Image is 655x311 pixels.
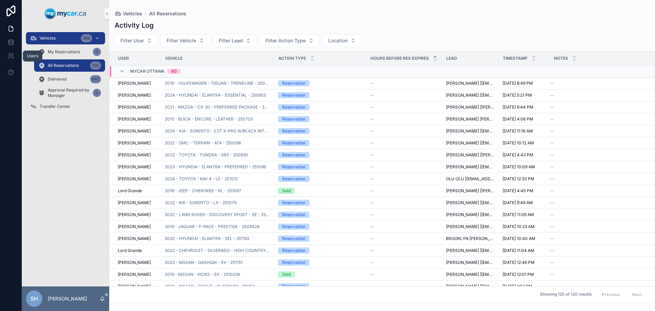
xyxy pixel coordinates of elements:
span: -- [550,128,554,134]
span: 2019 - JAGUAR - F-PACE - PRESTIGE - 250942A [165,224,260,229]
div: 0 [93,48,101,56]
span: -- [550,236,554,241]
span: [PERSON_NAME] [[EMAIL_ADDRESS][DOMAIN_NAME]] [446,224,494,229]
button: Select Button [161,34,210,47]
a: 2024 - TOYOTA - RAV 4 - LE - 251012 [165,176,238,182]
span: User [118,56,129,61]
span: 2023 - HYUNDAI - ELANTRA - PREFERRED - 251086 [165,164,266,170]
div: Reservation [282,104,305,110]
span: Notes [554,56,568,61]
div: 120 [90,61,101,70]
span: Timestamp [503,56,527,61]
span: -- [550,164,554,170]
span: [PERSON_NAME] [118,164,151,170]
span: -- [370,81,374,86]
a: All Reservations120 [34,59,105,72]
p: [PERSON_NAME] [48,295,87,302]
span: [DATE] 11:04 AM [503,248,534,253]
div: scrollable content [22,27,109,122]
a: Vehicles [115,10,142,17]
a: 2023 - NISSAN - QASHQAI - SV - 251151 [165,260,243,265]
span: -- [550,248,554,253]
a: 2022 - GMC - TERRAIN - AT4 - 250098 [165,140,241,146]
a: 2024 - HYUNDAI - ELANTRA - ESSENTIAL - 250653 [165,93,266,98]
div: Reservation [282,200,305,206]
span: [PERSON_NAME] [[EMAIL_ADDRESS][DOMAIN_NAME]] [446,200,494,206]
div: Reservation [282,176,305,182]
span: [DATE] 10:23 AM [503,224,535,229]
button: Select Button [213,34,257,47]
span: Location [328,37,348,44]
span: My Reservations [48,49,80,55]
span: -- [370,248,374,253]
a: 2015 - BUICK - ENCORE - LEATHER - 250703 [165,116,253,122]
span: [PERSON_NAME] [118,260,151,265]
span: [PERSON_NAME] [118,224,151,229]
button: Select Button [115,34,158,47]
span: [PERSON_NAME] [118,200,151,206]
a: My Reservations0 [34,46,105,58]
a: 2018 - VOLKSWAGEN - TIGUAN - TRENDLINE - 250439 [165,81,270,86]
span: [PERSON_NAME] [[PERSON_NAME][EMAIL_ADDRESS][DOMAIN_NAME]] [446,104,494,110]
div: Sold [282,188,291,194]
span: -- [550,272,554,277]
span: [DATE] 12:33 PM [503,176,534,182]
span: Showing 120 of 120 results [540,292,592,297]
span: [DATE] 12:46 PM [503,260,535,265]
span: Lord Grande [118,248,142,253]
span: Filter User [120,37,144,44]
span: Vehicle [165,56,183,61]
span: -- [370,260,374,265]
span: [DATE] 5:21 PM [503,93,532,98]
span: [PERSON_NAME] [118,272,151,277]
span: -- [370,176,374,182]
span: [PERSON_NAME] [[EMAIL_ADDRESS][DOMAIN_NAME]] [446,272,494,277]
span: [PERSON_NAME] [118,236,151,241]
span: Action Type [278,56,306,61]
span: 2020 - HYUNDAI - ELANTRA - SEL - 251182 [165,236,249,241]
a: 2024 - KIA - SORENTO - 2.5T X-PRO W/BLACK INTERIOR - 250636 [165,128,270,134]
span: MyCar Ottawa [130,69,164,74]
a: 2019 - NISSAN - KICKS - SV - 251023A [165,272,240,277]
span: [PERSON_NAME] [[EMAIL_ADDRESS][DOMAIN_NAME]] [446,140,494,146]
button: Select Button [322,34,362,47]
span: Lord Grande [118,188,142,194]
div: Reservation [282,152,305,158]
span: -- [550,176,554,182]
span: [DATE] 10:12 AM [503,140,534,146]
span: -- [370,284,374,289]
span: [PERSON_NAME] [118,81,151,86]
span: Lead [446,56,457,61]
span: -- [370,188,374,194]
span: Vehicles [123,10,142,17]
button: Select Button [260,34,320,47]
span: BROOKLYN [PERSON_NAME] [[EMAIL_ADDRESS][DOMAIN_NAME]] [446,236,494,241]
span: [PERSON_NAME] [[EMAIL_ADDRESS][DOMAIN_NAME]] [446,284,494,289]
span: Vehicles [40,36,56,41]
span: [DATE] 6:44 PM [503,104,533,110]
span: [PERSON_NAME] [118,212,151,217]
span: -- [550,104,554,110]
a: 2023 - NISSAN - ROGUE - PLATINUM - 251152 [165,284,255,289]
span: [PERSON_NAME] [[EMAIL_ADDRESS][DOMAIN_NAME]] [446,93,494,98]
div: 356 [81,34,92,42]
span: Approval Required by Manager [48,87,90,98]
span: [DATE] 10:09 AM [503,164,535,170]
a: 2021 - MAZDA - CX-30 - PREFERRED PACKAGE - 250797 [165,104,270,110]
a: 2022 - CHEVROLET - SILVERADO - HIGH COUNTRY - 250895 [165,248,270,253]
span: [PERSON_NAME] [118,140,151,146]
span: 2018 - JEEP - CHEROKEE - KL - 251067 [165,188,241,194]
span: 2022 - TOYOTA - TUNDRA - SR5 - 250930 [165,152,248,158]
span: [DATE] 8:49 PM [503,81,533,86]
span: SH [30,295,38,303]
span: [DATE] 9:49 AM [503,200,533,206]
span: -- [550,81,554,86]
